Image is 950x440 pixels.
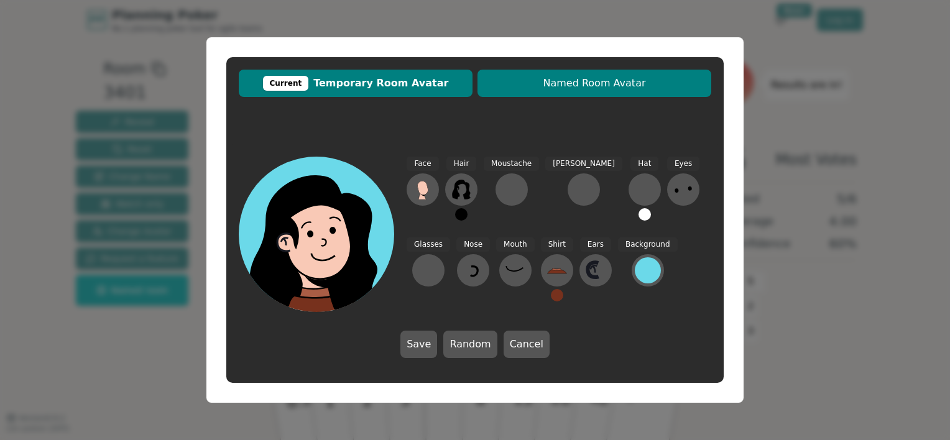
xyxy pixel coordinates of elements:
[580,237,611,252] span: Ears
[245,76,466,91] span: Temporary Room Avatar
[446,157,477,171] span: Hair
[484,76,705,91] span: Named Room Avatar
[407,157,438,171] span: Face
[618,237,678,252] span: Background
[545,157,622,171] span: [PERSON_NAME]
[630,157,658,171] span: Hat
[443,331,497,358] button: Random
[541,237,573,252] span: Shirt
[400,331,437,358] button: Save
[504,331,550,358] button: Cancel
[477,70,711,97] button: Named Room Avatar
[407,237,450,252] span: Glasses
[263,76,309,91] div: Current
[496,237,535,252] span: Mouth
[456,237,490,252] span: Nose
[667,157,699,171] span: Eyes
[239,70,473,97] button: CurrentTemporary Room Avatar
[484,157,539,171] span: Moustache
